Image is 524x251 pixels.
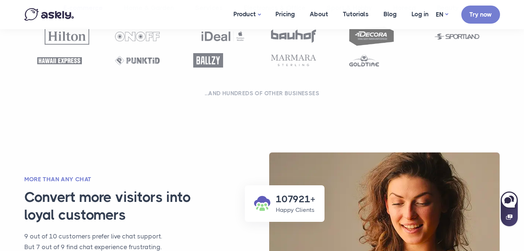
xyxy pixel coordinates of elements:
[24,175,214,183] h2: More than any chat
[45,28,89,44] img: Hilton
[193,53,223,68] img: Ballzy
[435,34,479,39] img: Sportland
[349,54,379,66] img: Goldtime
[271,55,316,66] img: Marmara Sterling
[271,30,316,43] img: Bauhof
[201,28,245,45] img: Ideal
[461,6,500,24] a: Try now
[24,231,214,242] p: 9 out of 10 customers prefer live chat support.
[37,57,82,64] img: Hawaii Express
[24,189,223,224] h3: Convert more visitors into loyal customers
[115,32,160,41] img: OnOff
[276,206,315,214] p: Happy Clients
[276,193,315,206] h3: 107921+
[24,8,74,21] img: Askly
[500,190,518,227] iframe: To enrich screen reader interactions, please activate Accessibility in Grammarly extension settings
[436,9,448,20] a: EN
[115,56,160,65] img: Punktid
[34,90,491,97] h2: ...and hundreds of other businesses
